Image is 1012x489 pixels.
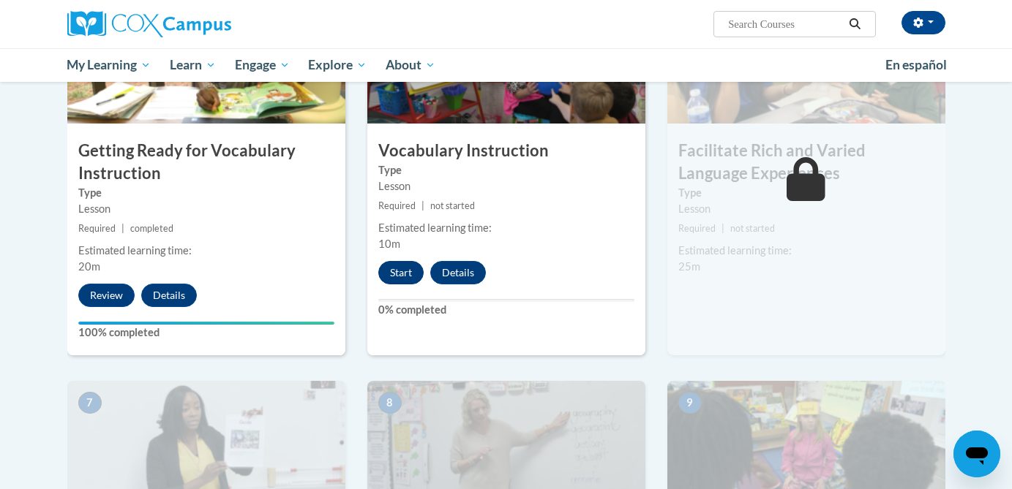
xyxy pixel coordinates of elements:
[45,48,967,82] div: Main menu
[376,48,445,82] a: About
[130,223,173,234] span: completed
[378,261,424,284] button: Start
[721,223,724,234] span: |
[78,322,334,325] div: Your progress
[678,223,716,234] span: Required
[386,56,435,74] span: About
[430,261,486,284] button: Details
[67,56,151,74] span: My Learning
[170,56,216,74] span: Learn
[378,178,634,194] div: Lesson
[78,243,334,259] div: Estimated learning time:
[78,201,334,217] div: Lesson
[58,48,161,82] a: My Learning
[378,238,400,250] span: 10m
[378,392,402,414] span: 8
[67,11,345,37] a: Cox Campus
[730,223,775,234] span: not started
[885,57,947,72] span: En español
[678,260,700,273] span: 25m
[160,48,225,82] a: Learn
[78,392,102,414] span: 7
[678,185,934,201] label: Type
[78,325,334,341] label: 100% completed
[78,185,334,201] label: Type
[225,48,299,82] a: Engage
[727,15,844,33] input: Search Courses
[378,220,634,236] div: Estimated learning time:
[678,201,934,217] div: Lesson
[141,284,197,307] button: Details
[902,11,945,34] button: Account Settings
[678,392,702,414] span: 9
[78,260,100,273] span: 20m
[378,200,416,211] span: Required
[78,284,135,307] button: Review
[378,302,634,318] label: 0% completed
[67,140,345,185] h3: Getting Ready for Vocabulary Instruction
[378,162,634,178] label: Type
[367,140,645,162] h3: Vocabulary Instruction
[67,11,231,37] img: Cox Campus
[299,48,376,82] a: Explore
[235,56,290,74] span: Engage
[308,56,367,74] span: Explore
[876,50,956,80] a: En español
[667,140,945,185] h3: Facilitate Rich and Varied Language Experiences
[430,200,475,211] span: not started
[953,431,1000,477] iframe: Button to launch messaging window
[121,223,124,234] span: |
[844,15,866,33] button: Search
[678,243,934,259] div: Estimated learning time:
[78,223,116,234] span: Required
[421,200,424,211] span: |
